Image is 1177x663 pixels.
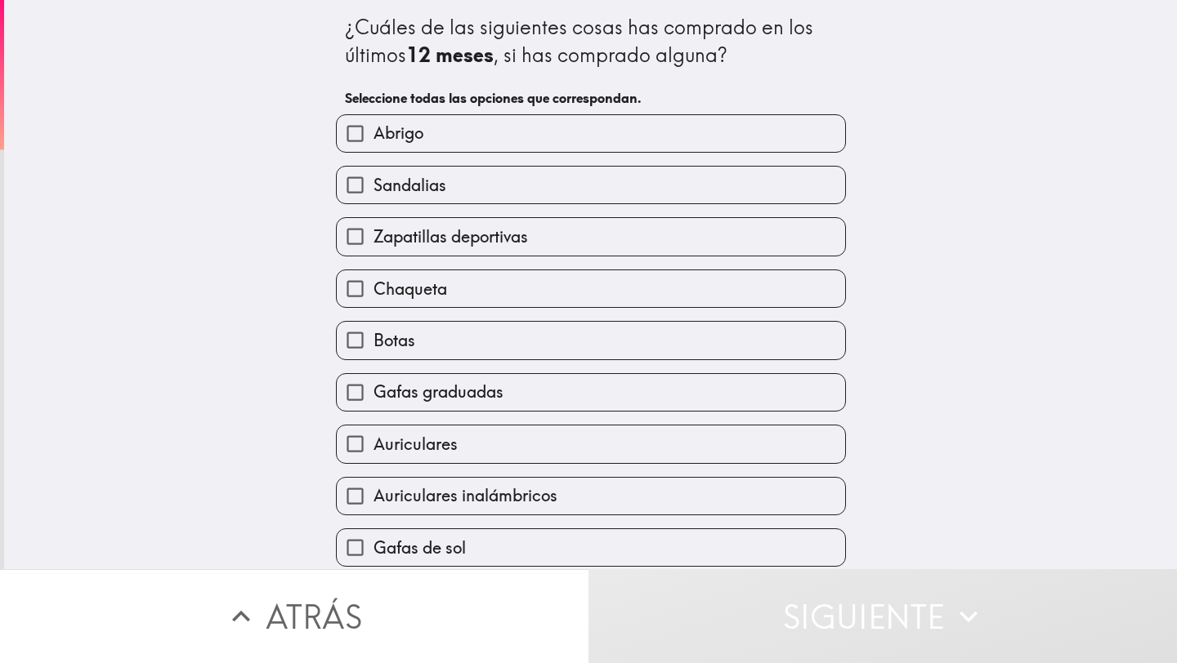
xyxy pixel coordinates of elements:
b: 12 meses [406,42,494,67]
span: Auriculares [374,433,458,456]
button: Gafas de sol [337,529,845,566]
span: Gafas graduadas [374,380,503,403]
span: Auriculares inalámbricos [374,484,557,507]
button: Auriculares [337,425,845,462]
span: Abrigo [374,122,423,145]
span: Sandalias [374,174,446,197]
button: Gafas graduadas [337,374,845,411]
button: Abrigo [337,115,845,152]
button: Auriculares inalámbricos [337,478,845,514]
h6: Seleccione todas las opciones que correspondan. [345,89,837,107]
button: Botas [337,322,845,358]
span: Zapatillas deportivas [374,225,528,248]
span: Botas [374,329,415,352]
button: Zapatillas deportivas [337,218,845,255]
span: Gafas de sol [374,536,466,559]
button: Sandalias [337,167,845,203]
span: Chaqueta [374,278,447,300]
button: Chaqueta [337,270,845,307]
button: Siguiente [588,569,1177,663]
div: ¿Cuáles de las siguientes cosas has comprado en los últimos , si has comprado alguna? [345,14,837,69]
